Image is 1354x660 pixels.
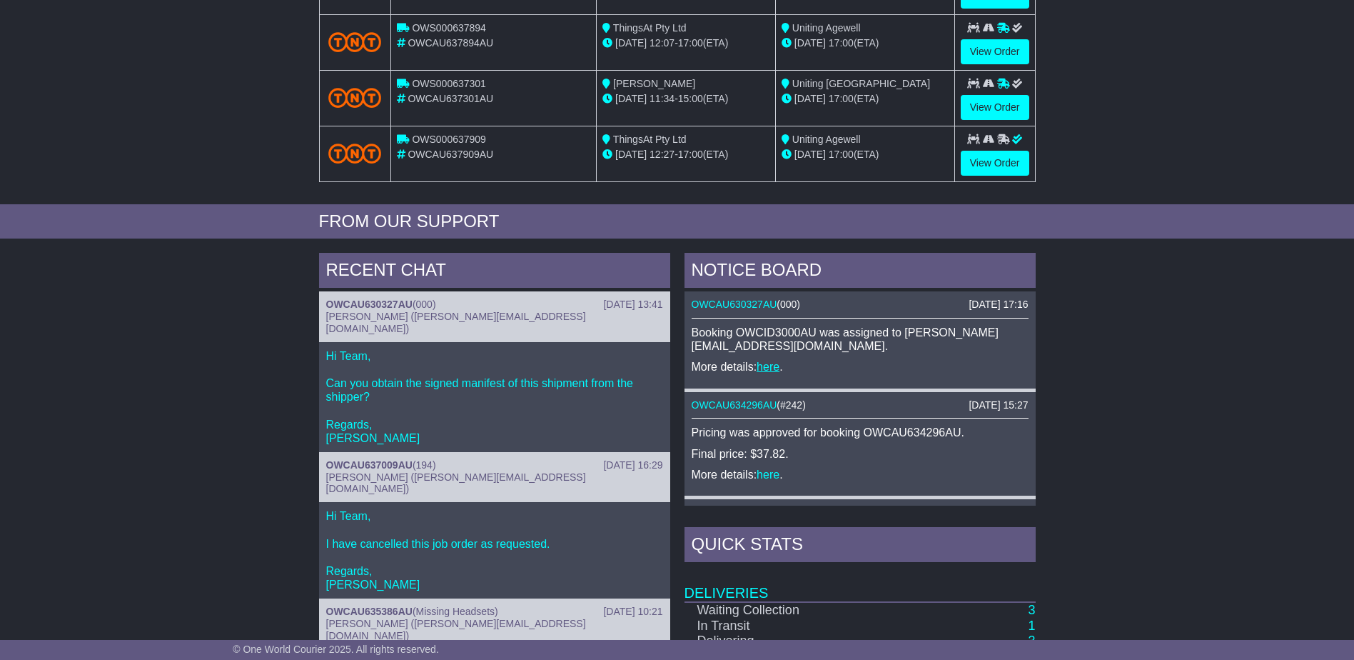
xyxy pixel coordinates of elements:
a: View Order [961,95,1029,120]
p: Hi Team, I have cancelled this job order as requested. Regards, [PERSON_NAME] [326,509,663,591]
p: Final price: $37.82. [692,447,1029,461]
a: here [757,361,779,373]
a: OWCAU635386AU [326,606,413,617]
span: 000 [780,299,797,310]
div: NOTICE BOARD [684,253,1036,291]
div: ( ) [326,299,663,311]
span: 15:00 [678,93,703,104]
div: RECENT CHAT [319,253,670,291]
td: Waiting Collection [684,602,906,619]
td: In Transit [684,619,906,634]
a: 1 [1028,619,1035,633]
img: TNT_Domestic.png [328,32,382,51]
span: 17:00 [678,149,703,160]
a: 3 [1028,634,1035,648]
a: OWCAU634296AU [692,399,777,411]
div: [DATE] 13:41 [603,299,662,311]
span: OWS000637301 [412,78,486,89]
p: Booking OWCID3000AU was assigned to [PERSON_NAME][EMAIL_ADDRESS][DOMAIN_NAME]. [692,326,1029,353]
span: 11:34 [650,93,675,104]
span: OWCAU637301AU [408,93,493,104]
span: 12:07 [650,37,675,49]
a: View Order [961,151,1029,176]
a: OWCAU637009AU [326,459,413,471]
div: ( ) [692,399,1029,411]
span: Uniting [GEOGRAPHIC_DATA] [792,78,930,89]
span: 17:00 [829,37,854,49]
span: 17:00 [678,37,703,49]
span: [DATE] [615,149,647,160]
div: [DATE] 17:16 [969,299,1028,311]
span: 000 [416,299,433,310]
div: Quick Stats [684,527,1036,566]
span: Missing Headsets [416,606,495,617]
a: View Order [961,39,1029,64]
div: ( ) [326,459,663,471]
td: Delivering [684,634,906,649]
a: OWCAU630327AU [692,299,777,310]
div: - (ETA) [602,91,769,106]
span: OWCAU637894AU [408,37,493,49]
div: ( ) [326,606,663,618]
span: 17:00 [829,149,854,160]
p: More details: . [692,360,1029,374]
img: TNT_Domestic.png [328,144,382,163]
span: [DATE] [794,149,826,160]
p: Hi Team, Can you obtain the signed manifest of this shipment from the shipper? Regards, [PERSON_N... [326,349,663,445]
span: OWS000637909 [412,134,486,145]
div: - (ETA) [602,147,769,162]
span: [PERSON_NAME] ([PERSON_NAME][EMAIL_ADDRESS][DOMAIN_NAME]) [326,471,586,495]
img: TNT_Domestic.png [328,88,382,107]
span: OWS000637894 [412,22,486,34]
span: [DATE] [615,93,647,104]
div: (ETA) [782,147,949,162]
span: [PERSON_NAME] ([PERSON_NAME][EMAIL_ADDRESS][DOMAIN_NAME]) [326,618,586,641]
span: [DATE] [794,93,826,104]
span: 194 [416,459,433,471]
span: #242 [780,399,802,411]
span: © One World Courier 2025. All rights reserved. [233,644,439,655]
div: (ETA) [782,91,949,106]
span: OWCAU637909AU [408,149,493,160]
span: [PERSON_NAME] ([PERSON_NAME][EMAIL_ADDRESS][DOMAIN_NAME]) [326,311,586,334]
div: [DATE] 10:21 [603,606,662,618]
span: [DATE] [615,37,647,49]
a: here [757,469,779,481]
p: More details: . [692,468,1029,481]
td: Deliveries [684,566,1036,602]
div: - (ETA) [602,36,769,51]
span: 12:27 [650,149,675,160]
span: [DATE] [794,37,826,49]
div: [DATE] 16:29 [603,459,662,471]
span: Uniting Agewell [792,22,861,34]
span: ThingsAt Pty Ltd [613,22,687,34]
span: ThingsAt Pty Ltd [613,134,687,145]
a: 3 [1028,603,1035,617]
span: Uniting Agewell [792,134,861,145]
p: Pricing was approved for booking OWCAU634296AU. [692,426,1029,439]
span: [PERSON_NAME] [613,78,695,89]
a: OWCAU630327AU [326,299,413,310]
div: (ETA) [782,36,949,51]
div: ( ) [692,299,1029,311]
span: 17:00 [829,93,854,104]
div: FROM OUR SUPPORT [319,211,1036,232]
div: [DATE] 15:27 [969,399,1028,411]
